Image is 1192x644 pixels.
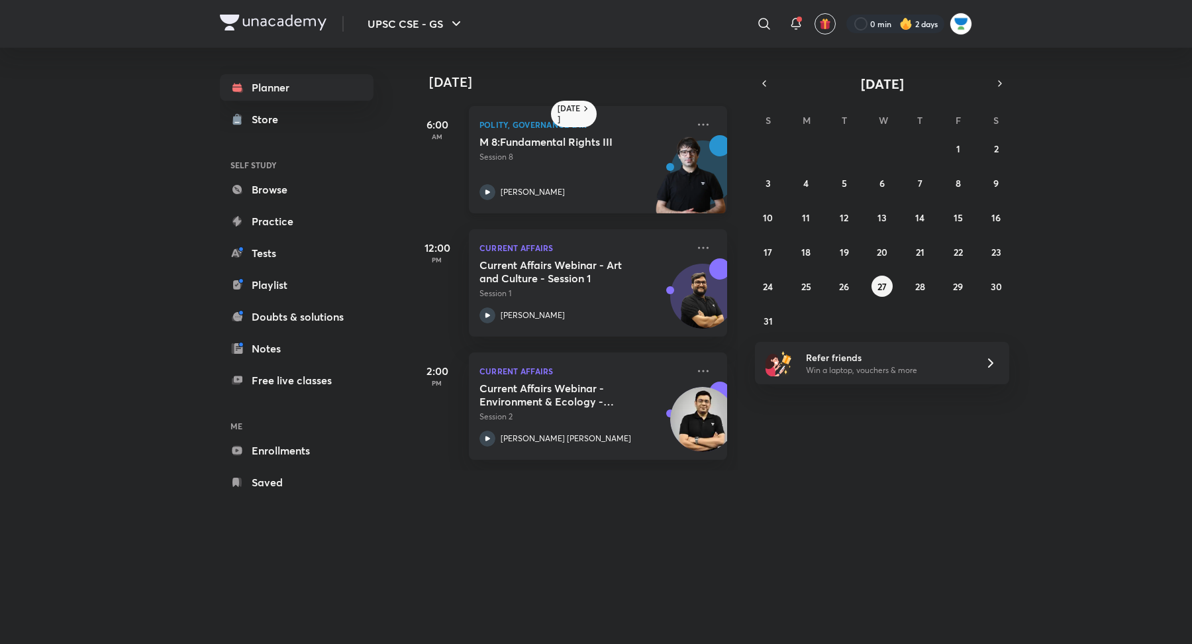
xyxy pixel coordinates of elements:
[842,177,847,189] abbr: August 5, 2025
[801,246,811,258] abbr: August 18, 2025
[956,142,960,155] abbr: August 1, 2025
[909,207,930,228] button: August 14, 2025
[871,241,893,262] button: August 20, 2025
[954,211,963,224] abbr: August 15, 2025
[220,415,373,437] h6: ME
[918,177,922,189] abbr: August 7, 2025
[948,207,969,228] button: August 15, 2025
[993,114,999,127] abbr: Saturday
[802,211,810,224] abbr: August 11, 2025
[839,280,849,293] abbr: August 26, 2025
[479,258,644,285] h5: Current Affairs Webinar - Art and Culture - Session 1
[840,211,848,224] abbr: August 12, 2025
[956,177,961,189] abbr: August 8, 2025
[220,208,373,235] a: Practice
[220,469,373,496] a: Saved
[991,246,1001,258] abbr: August 23, 2025
[953,280,963,293] abbr: August 29, 2025
[763,211,773,224] abbr: August 10, 2025
[220,437,373,464] a: Enrollments
[479,363,687,379] p: Current Affairs
[763,280,773,293] abbr: August 24, 2025
[766,350,792,376] img: referral
[795,172,817,193] button: August 4, 2025
[871,276,893,297] button: August 27, 2025
[758,241,779,262] button: August 17, 2025
[795,241,817,262] button: August 18, 2025
[909,276,930,297] button: August 28, 2025
[758,207,779,228] button: August 10, 2025
[985,276,1007,297] button: August 30, 2025
[479,382,644,408] h5: Current Affairs Webinar - Environment & Ecology - Session 2
[220,176,373,203] a: Browse
[915,211,924,224] abbr: August 14, 2025
[764,315,773,327] abbr: August 31, 2025
[985,241,1007,262] button: August 23, 2025
[411,240,464,256] h5: 12:00
[948,276,969,297] button: August 29, 2025
[766,177,771,189] abbr: August 3, 2025
[252,111,286,127] div: Store
[954,246,963,258] abbr: August 22, 2025
[985,207,1007,228] button: August 16, 2025
[411,363,464,379] h5: 2:00
[220,272,373,298] a: Playlist
[501,433,631,445] p: [PERSON_NAME] [PERSON_NAME]
[879,114,888,127] abbr: Wednesday
[834,207,855,228] button: August 12, 2025
[991,280,1002,293] abbr: August 30, 2025
[411,379,464,387] p: PM
[909,172,930,193] button: August 7, 2025
[411,133,464,140] p: AM
[479,288,687,299] p: Session 1
[220,335,373,362] a: Notes
[985,172,1007,193] button: August 9, 2025
[877,211,887,224] abbr: August 13, 2025
[991,211,1001,224] abbr: August 16, 2025
[915,280,925,293] abbr: August 28, 2025
[479,151,687,163] p: Session 8
[916,246,924,258] abbr: August 21, 2025
[360,11,472,37] button: UPSC CSE - GS
[834,241,855,262] button: August 19, 2025
[877,280,887,293] abbr: August 27, 2025
[948,172,969,193] button: August 8, 2025
[766,114,771,127] abbr: Sunday
[994,142,999,155] abbr: August 2, 2025
[801,280,811,293] abbr: August 25, 2025
[479,135,644,148] h5: M 8:Fundamental Rights III
[806,350,969,364] h6: Refer friends
[220,74,373,101] a: Planner
[220,240,373,266] a: Tests
[429,74,740,90] h4: [DATE]
[871,207,893,228] button: August 13, 2025
[819,18,831,30] img: avatar
[909,241,930,262] button: August 21, 2025
[220,367,373,394] a: Free live classes
[411,256,464,264] p: PM
[411,117,464,133] h5: 6:00
[758,172,779,193] button: August 3, 2025
[834,276,855,297] button: August 26, 2025
[815,13,836,34] button: avatar
[758,276,779,297] button: August 24, 2025
[558,103,581,125] h6: [DATE]
[220,303,373,330] a: Doubts & solutions
[861,75,904,93] span: [DATE]
[758,310,779,331] button: August 31, 2025
[479,411,687,423] p: Session 2
[842,114,847,127] abbr: Tuesday
[948,241,969,262] button: August 22, 2025
[879,177,885,189] abbr: August 6, 2025
[654,135,727,227] img: unacademy
[220,154,373,176] h6: SELF STUDY
[948,138,969,159] button: August 1, 2025
[773,74,991,93] button: [DATE]
[220,15,326,34] a: Company Logo
[956,114,961,127] abbr: Friday
[950,13,972,35] img: Jiban Jyoti Dash
[220,106,373,133] a: Store
[899,17,913,30] img: streak
[985,138,1007,159] button: August 2, 2025
[917,114,922,127] abbr: Thursday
